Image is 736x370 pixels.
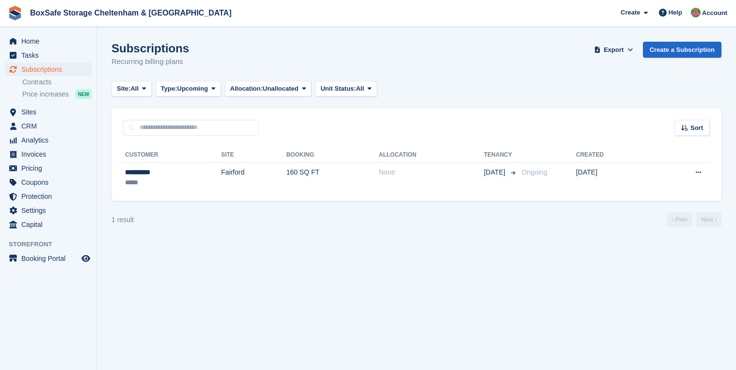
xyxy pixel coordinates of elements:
button: Export [592,42,635,58]
button: Type: Upcoming [156,81,221,97]
td: [DATE] [576,162,653,193]
span: Coupons [21,176,80,189]
th: Customer [123,147,221,163]
button: Unit Status: All [315,81,377,97]
th: Tenancy [484,147,518,163]
a: Price increases NEW [22,89,92,99]
button: Site: All [112,81,152,97]
span: Settings [21,204,80,217]
span: Home [21,34,80,48]
span: Allocation: [230,84,263,94]
th: Booking [286,147,379,163]
span: Unit Status: [320,84,356,94]
img: stora-icon-8386f47178a22dfd0bd8f6a31ec36ba5ce8667c1dd55bd0f319d3a0aa187defe.svg [8,6,22,20]
span: CRM [21,119,80,133]
a: menu [5,190,92,203]
div: NEW [76,89,92,99]
a: menu [5,119,92,133]
span: Site: [117,84,130,94]
span: Export [604,45,624,55]
a: BoxSafe Storage Cheltenham & [GEOGRAPHIC_DATA] [26,5,235,21]
a: Create a Subscription [643,42,721,58]
a: menu [5,252,92,265]
th: Site [221,147,286,163]
a: menu [5,133,92,147]
span: Type: [161,84,177,94]
nav: Page [665,212,723,227]
span: Sort [690,123,703,133]
td: Fairford [221,162,286,193]
span: Pricing [21,161,80,175]
span: Analytics [21,133,80,147]
a: menu [5,63,92,76]
span: Booking Portal [21,252,80,265]
td: 160 SQ FT [286,162,379,193]
a: menu [5,176,92,189]
span: Ongoing [522,168,547,176]
span: All [356,84,364,94]
a: Previous [667,212,692,227]
a: menu [5,204,92,217]
span: All [130,84,139,94]
span: Subscriptions [21,63,80,76]
a: menu [5,147,92,161]
span: Invoices [21,147,80,161]
span: Tasks [21,48,80,62]
span: Price increases [22,90,69,99]
span: Protection [21,190,80,203]
a: menu [5,218,92,231]
p: Recurring billing plans [112,56,189,67]
span: Account [702,8,727,18]
a: menu [5,48,92,62]
span: [DATE] [484,167,507,177]
span: Unallocated [263,84,299,94]
div: 1 result [112,215,134,225]
span: Create [621,8,640,17]
a: menu [5,161,92,175]
span: Sites [21,105,80,119]
img: Andrew [691,8,701,17]
span: Storefront [9,240,96,249]
th: Created [576,147,653,163]
a: menu [5,34,92,48]
span: Help [669,8,682,17]
a: menu [5,105,92,119]
th: Allocation [379,147,484,163]
a: Next [696,212,721,227]
h1: Subscriptions [112,42,189,55]
a: Preview store [80,253,92,264]
div: None [379,167,484,177]
span: Capital [21,218,80,231]
span: Upcoming [177,84,208,94]
button: Allocation: Unallocated [225,81,312,97]
a: Contracts [22,78,92,87]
